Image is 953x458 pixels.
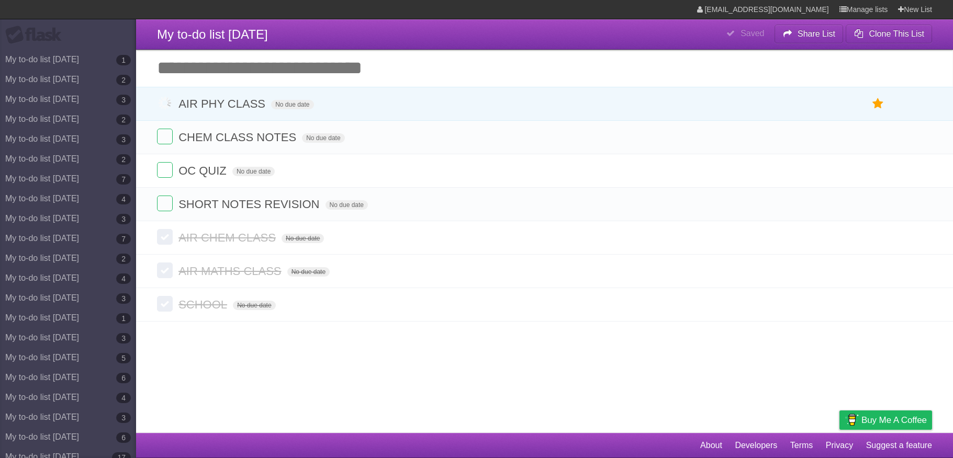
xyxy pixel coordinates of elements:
[775,25,844,43] button: Share List
[116,333,131,344] b: 3
[116,273,131,284] b: 4
[116,254,131,264] b: 2
[868,95,888,112] label: Star task
[178,265,284,278] span: AIR MATHS CLASS
[116,95,131,105] b: 3
[735,436,777,455] a: Developers
[116,75,131,85] b: 2
[116,194,131,204] b: 4
[157,129,173,144] label: Done
[116,313,131,324] b: 1
[846,25,932,43] button: Clone This List
[116,413,131,423] b: 3
[116,234,131,244] b: 7
[116,134,131,145] b: 3
[116,154,131,165] b: 2
[157,162,173,178] label: Done
[157,296,173,312] label: Done
[116,174,131,185] b: 7
[178,97,268,110] span: AIR PHY CLASS
[232,167,275,176] span: No due date
[157,196,173,211] label: Done
[157,229,173,245] label: Done
[157,262,173,278] label: Done
[157,95,173,111] label: Done
[178,198,322,211] span: SHORT NOTES REVISION
[741,29,764,38] b: Saved
[861,411,927,429] span: Buy me a coffee
[116,293,131,304] b: 3
[282,234,324,243] span: No due date
[178,131,299,144] span: CHEM CLASS NOTES
[157,27,268,41] span: My to-do list [DATE]
[302,133,344,143] span: No due date
[700,436,722,455] a: About
[5,26,68,44] div: Flask
[845,411,859,429] img: Buy me a coffee
[116,214,131,224] b: 3
[790,436,813,455] a: Terms
[116,353,131,363] b: 5
[233,301,275,310] span: No due date
[826,436,853,455] a: Privacy
[116,115,131,125] b: 2
[116,393,131,403] b: 4
[116,373,131,383] b: 6
[287,267,330,277] span: No due date
[178,164,229,177] span: OC QUIZ
[116,55,131,65] b: 1
[866,436,932,455] a: Suggest a feature
[869,29,924,38] b: Clone This List
[271,100,313,109] span: No due date
[839,410,932,430] a: Buy me a coffee
[178,298,230,311] span: SCHOOL
[178,231,278,244] span: AIR CHEM CLASS
[326,200,368,210] span: No due date
[116,432,131,443] b: 6
[798,29,835,38] b: Share List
